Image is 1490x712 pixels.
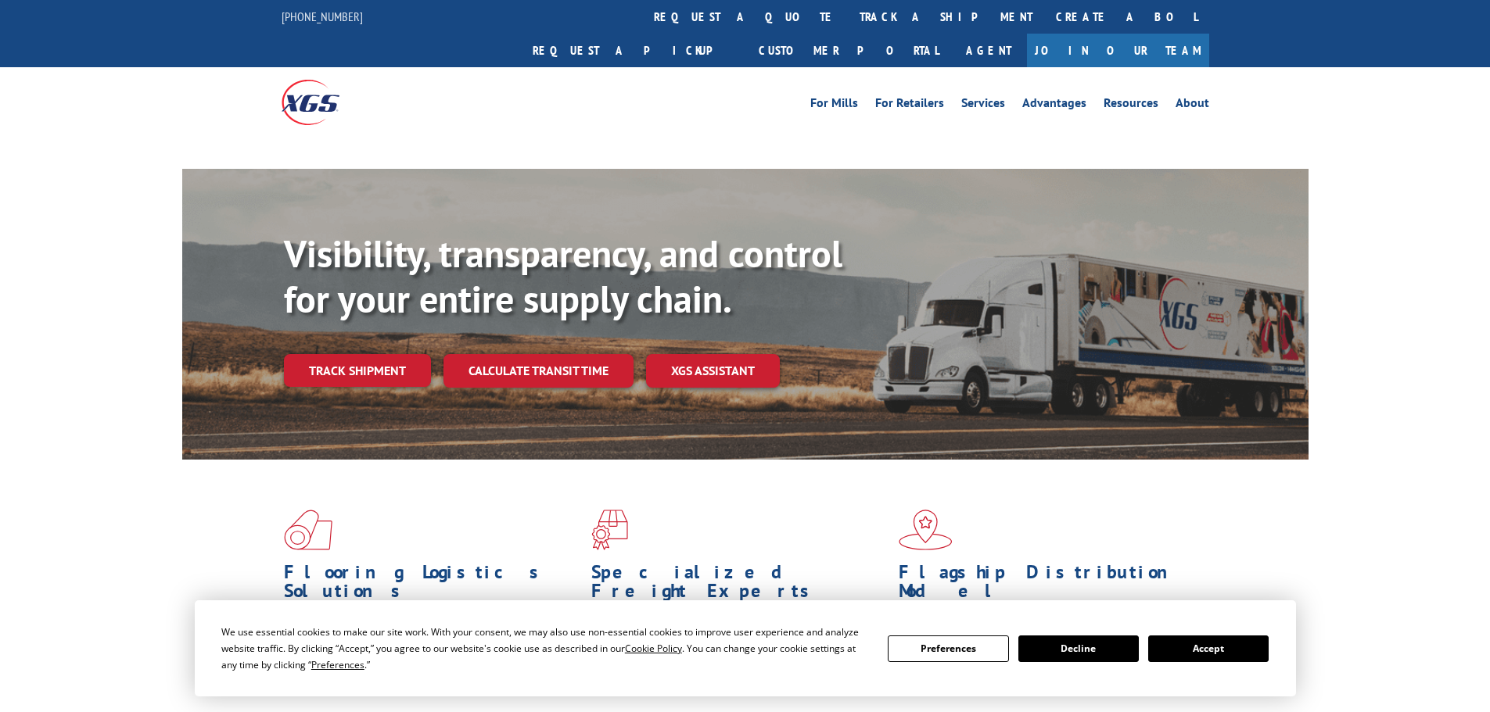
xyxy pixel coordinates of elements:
[899,563,1194,608] h1: Flagship Distribution Model
[1104,97,1158,114] a: Resources
[195,600,1296,696] div: Cookie Consent Prompt
[284,510,332,550] img: xgs-icon-total-supply-chain-intelligence-red
[591,563,887,608] h1: Specialized Freight Experts
[899,510,953,550] img: xgs-icon-flagship-distribution-model-red
[1018,635,1139,662] button: Decline
[521,34,747,67] a: Request a pickup
[284,354,431,387] a: Track shipment
[1148,635,1269,662] button: Accept
[875,97,944,114] a: For Retailers
[591,510,628,550] img: xgs-icon-focused-on-flooring-red
[443,354,634,388] a: Calculate transit time
[888,635,1008,662] button: Preferences
[1176,97,1209,114] a: About
[284,229,842,323] b: Visibility, transparency, and control for your entire supply chain.
[284,563,580,608] h1: Flooring Logistics Solutions
[625,642,682,655] span: Cookie Policy
[311,658,364,671] span: Preferences
[1027,34,1209,67] a: Join Our Team
[282,9,363,24] a: [PHONE_NUMBER]
[810,97,858,114] a: For Mills
[961,97,1005,114] a: Services
[747,34,950,67] a: Customer Portal
[1022,97,1086,114] a: Advantages
[221,624,869,673] div: We use essential cookies to make our site work. With your consent, we may also use non-essential ...
[950,34,1027,67] a: Agent
[646,354,780,388] a: XGS ASSISTANT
